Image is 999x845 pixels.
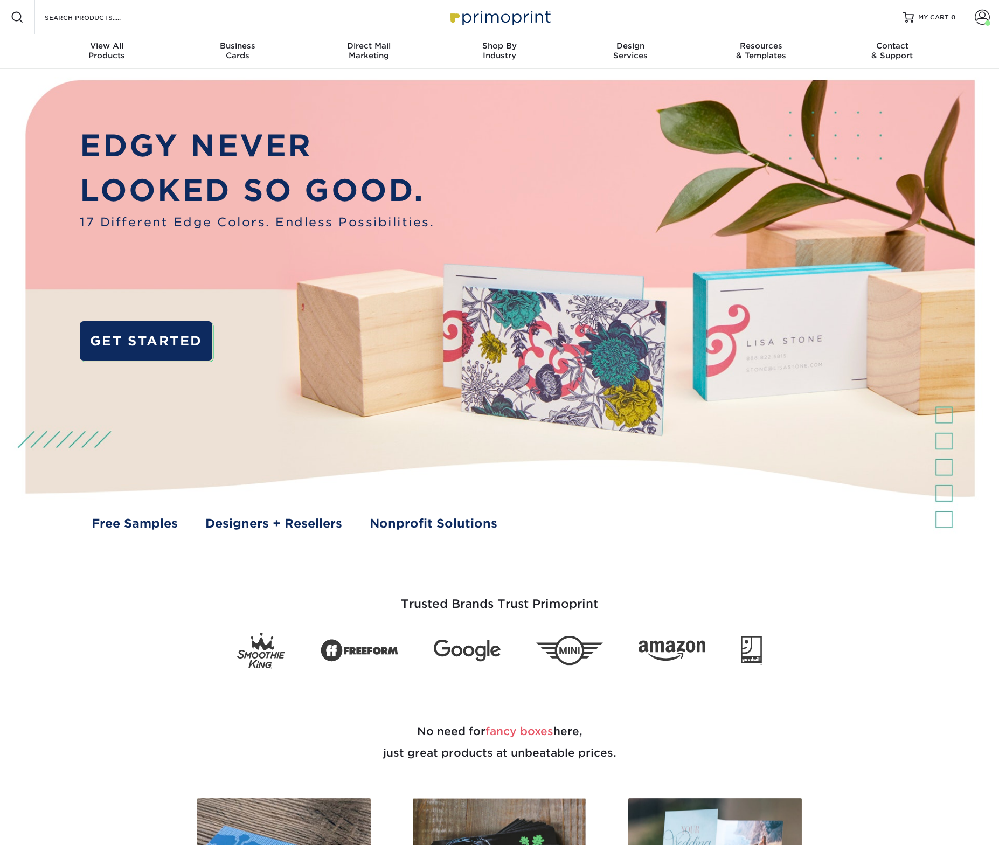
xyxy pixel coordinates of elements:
[565,41,696,60] div: Services
[80,123,434,168] p: EDGY NEVER
[536,636,603,666] img: Mini
[172,41,303,51] span: Business
[370,515,497,532] a: Nonprofit Solutions
[44,11,149,24] input: SEARCH PRODUCTS.....
[951,13,956,21] span: 0
[827,41,958,51] span: Contact
[434,41,565,60] div: Industry
[80,321,212,361] a: GET STARTED
[696,41,827,60] div: & Templates
[41,41,172,60] div: Products
[80,213,434,231] span: 17 Different Edge Colors. Endless Possibilities.
[184,695,815,789] h2: No need for here, just great products at unbeatable prices.
[446,5,553,29] img: Primoprint
[92,515,178,532] a: Free Samples
[565,41,696,51] span: Design
[172,34,303,69] a: BusinessCards
[303,41,434,51] span: Direct Mail
[172,41,303,60] div: Cards
[321,634,398,668] img: Freeform
[639,641,705,661] img: Amazon
[237,633,285,669] img: Smoothie King
[827,41,958,60] div: & Support
[434,34,565,69] a: Shop ByIndustry
[303,34,434,69] a: Direct MailMarketing
[741,636,762,666] img: Goodwill
[184,571,815,624] h3: Trusted Brands Trust Primoprint
[41,34,172,69] a: View AllProducts
[434,41,565,51] span: Shop By
[696,34,827,69] a: Resources& Templates
[918,13,949,22] span: MY CART
[303,41,434,60] div: Marketing
[41,41,172,51] span: View All
[485,725,553,738] span: fancy boxes
[205,515,342,532] a: Designers + Resellers
[80,168,434,213] p: LOOKED SO GOOD.
[696,41,827,51] span: Resources
[827,34,958,69] a: Contact& Support
[565,34,696,69] a: DesignServices
[434,640,501,662] img: Google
